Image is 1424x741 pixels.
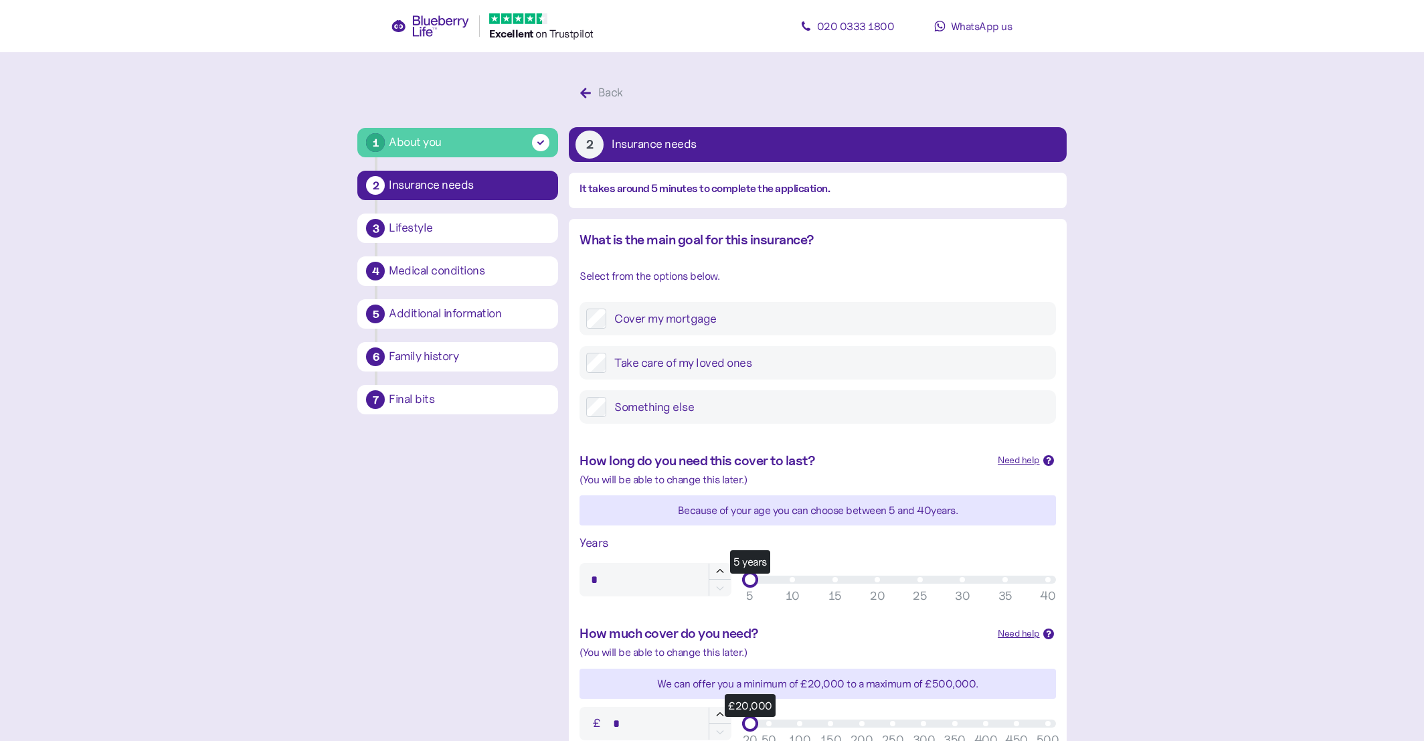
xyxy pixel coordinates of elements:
[569,79,638,107] button: Back
[389,222,549,234] div: Lifestyle
[955,587,970,605] div: 30
[389,394,549,406] div: Final bits
[389,133,442,151] div: About you
[580,502,1055,519] div: Because of your age you can choose between 5 and 40 years.
[580,181,1055,197] div: It takes around 5 minutes to complete the application.
[580,471,1055,488] div: (You will be able to change this later.)
[366,262,385,280] div: 4
[580,230,1055,250] div: What is the main goal for this insurance?
[366,347,385,366] div: 6
[357,256,558,286] button: 4Medical conditions
[366,390,385,409] div: 7
[787,13,907,39] a: 020 0333 1800
[357,214,558,243] button: 3Lifestyle
[357,299,558,329] button: 5Additional information
[951,19,1012,33] span: WhatsApp us
[612,139,697,151] div: Insurance needs
[998,627,1040,641] div: Need help
[389,351,549,363] div: Family history
[389,265,549,277] div: Medical conditions
[598,84,623,102] div: Back
[535,27,594,40] span: on Trustpilot
[870,587,885,605] div: 20
[357,342,558,372] button: 6Family history
[580,533,1055,552] div: Years
[569,127,1066,162] button: 2Insurance needs
[1040,587,1055,605] div: 40
[606,353,1049,373] label: Take care of my loved ones
[606,309,1049,329] label: Cover my mortgage
[913,13,1033,39] a: WhatsApp us
[606,397,1049,417] label: Something else
[489,27,535,40] span: Excellent ️
[913,587,927,605] div: 25
[580,268,1055,284] div: Select from the options below.
[998,453,1040,468] div: Need help
[580,450,987,471] div: How long do you need this cover to last?
[366,176,385,195] div: 2
[366,219,385,238] div: 3
[580,644,1055,661] div: (You will be able to change this later.)
[389,179,549,191] div: Insurance needs
[357,385,558,414] button: 7Final bits
[580,675,1055,692] div: We can offer you a minimum of £20,000 to a maximum of £ 500,000 .
[746,587,754,605] div: 5
[357,171,558,200] button: 2Insurance needs
[575,131,604,159] div: 2
[366,305,385,323] div: 5
[580,623,987,644] div: How much cover do you need?
[366,133,385,152] div: 1
[786,587,800,605] div: 10
[998,587,1012,605] div: 35
[828,587,842,605] div: 15
[817,19,895,33] span: 020 0333 1800
[357,128,558,157] button: 1About you
[389,308,549,320] div: Additional information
